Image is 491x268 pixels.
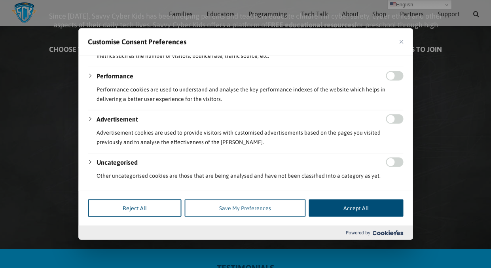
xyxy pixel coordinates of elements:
button: Advertisement [97,114,138,124]
button: Reject All [88,200,181,217]
button: Uncategorised [97,157,138,167]
img: Cookieyes logo [372,230,403,235]
button: Performance [97,71,133,80]
button: Save My Preferences [184,200,305,217]
p: Analytical cookies are used to understand how visitors interact with the website. These cookies h... [97,41,403,60]
button: Accept All [309,200,403,217]
p: Other uncategorised cookies are those that are being analysed and have not been classified into a... [97,171,403,180]
input: Enable Uncategorised [386,157,403,167]
span: Customise Consent Preferences [88,37,186,46]
input: Enable Advertisement [386,114,403,124]
input: Enable Performance [386,71,403,80]
p: Performance cookies are used to understand and analyse the key performance indexes of the website... [97,84,403,103]
img: Close [399,40,403,44]
p: Advertisement cookies are used to provide visitors with customised advertisements based on the pa... [97,127,403,146]
div: Powered by [78,226,413,240]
